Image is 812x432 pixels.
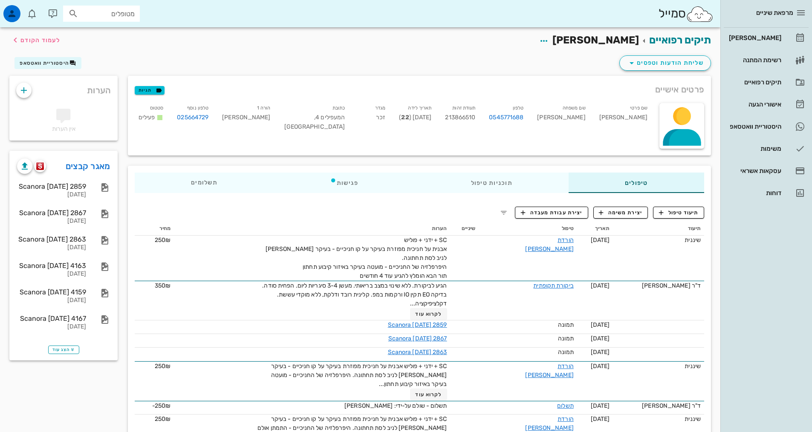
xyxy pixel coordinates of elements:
div: הערות [9,76,118,101]
div: עסקאות אשראי [727,167,781,174]
span: [DATE] [591,282,610,289]
span: [GEOGRAPHIC_DATA] [284,123,345,130]
div: רשימת המתנה [727,57,781,63]
span: [DATE] [591,402,610,409]
a: הורדת [PERSON_NAME] [525,363,573,379]
button: שליחת הודעות וטפסים [619,55,711,71]
a: Scanora [DATE] 2859 [388,321,447,328]
a: ביקורת תקופתית [533,282,573,289]
div: תוכניות טיפול [415,173,569,193]
span: [PERSON_NAME] [552,34,639,46]
div: [PERSON_NAME] [222,113,270,122]
div: תיקים רפואיים [727,79,781,86]
small: תאריך לידה [408,105,431,111]
div: שיננית [616,236,701,245]
a: עסקאות אשראי [724,161,809,181]
div: [DATE] [17,323,86,331]
span: תג [25,7,30,12]
a: דוחות [724,183,809,203]
div: שיננית [616,415,701,423]
span: תמונה [558,321,574,328]
small: טלפון נוסף [187,105,208,111]
a: Scanora [DATE] 2863 [388,348,447,356]
div: טיפולים [569,173,704,193]
span: [DATE] [591,236,610,244]
div: אישורי הגעה [727,101,781,108]
a: אישורי הגעה [724,94,809,115]
span: יצירת משימה [599,209,642,216]
small: מגדר [375,105,385,111]
button: לקרוא עוד [410,389,447,400]
a: 025664729 [177,113,208,122]
div: [DATE] [17,244,86,251]
button: scanora logo [34,160,46,172]
span: לקרוא עוד [415,392,442,397]
th: תיעוד [613,222,704,236]
span: פרטים אישיים [655,83,704,96]
span: לקרוא עוד [415,311,442,317]
div: זכר [352,101,392,137]
span: 350₪ [155,282,170,289]
img: scanora logo [36,162,44,170]
button: יצירת עבודת מעבדה [515,207,588,219]
span: מרפאת שיניים [756,9,793,17]
span: [DATE] [591,335,610,342]
a: תגהיסטוריית וואטסאפ [724,116,809,137]
a: הורדת [PERSON_NAME] [525,415,573,432]
button: לקרוא עוד [410,308,447,320]
span: SC + ידני + פוליש אבנית על חניכית מפוזרת בעיקר על קו חניכיים - בעיקר [PERSON_NAME] לניב לסת תחתונ... [271,363,447,388]
th: טיפול [479,222,577,236]
div: סמייל [659,5,714,23]
a: מאגר קבצים [66,159,110,173]
div: ד"ר [PERSON_NAME] [616,401,701,410]
span: הצג עוד [52,347,75,352]
div: Scanora [DATE] 2859 [17,182,86,190]
span: תשלום - שולם על-ידי: [PERSON_NAME] [344,402,447,409]
span: המעפילים 4 [314,114,345,121]
button: יצירת משימה [593,207,648,219]
span: תמונה [558,335,574,342]
a: רשימת המתנה [724,50,809,70]
button: תגיות [135,86,165,95]
div: דוחות [727,190,781,196]
a: תיקים רפואיים [724,72,809,92]
span: היסטוריית וואטסאפ [20,60,69,66]
span: [DATE] [591,348,610,356]
span: [DATE] ( ) [399,114,431,121]
img: SmileCloud logo [686,6,714,23]
small: כתובת [332,105,345,111]
button: הצג עוד [48,346,79,354]
span: אין הערות [52,125,75,132]
button: תיעוד טיפול [653,207,704,219]
div: היסטוריית וואטסאפ [727,123,781,130]
div: Scanora [DATE] 4167 [17,314,86,323]
span: תגיות [139,86,161,94]
small: טלפון [513,105,524,111]
div: שיננית [616,362,701,371]
span: תמונה [558,348,574,356]
span: [DATE] [591,415,610,423]
a: משימות [724,138,809,159]
strong: 22 [401,114,409,121]
small: סטטוס [150,105,164,111]
span: פעילים [139,114,155,121]
th: מחיר [135,222,174,236]
a: Scanora [DATE] 2867 [388,335,447,342]
th: תאריך [577,222,613,236]
div: [DATE] [17,271,86,278]
span: ‎-250₪ [152,402,171,409]
div: [PERSON_NAME] [592,101,654,137]
a: הורדת [PERSON_NAME] [525,236,573,253]
div: משימות [727,145,781,152]
div: Scanora [DATE] 2867 [17,209,86,217]
span: שליחת הודעות וטפסים [627,58,704,68]
div: [PERSON_NAME] [530,101,592,137]
span: [DATE] [591,321,610,328]
small: הורה 1 [257,105,271,111]
div: [DATE] [17,218,86,225]
div: [DATE] [17,297,86,304]
button: לעמוד הקודם [10,32,60,48]
a: תיקים רפואיים [649,34,711,46]
th: שיניים [451,222,479,236]
span: 250₪ [155,415,170,423]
